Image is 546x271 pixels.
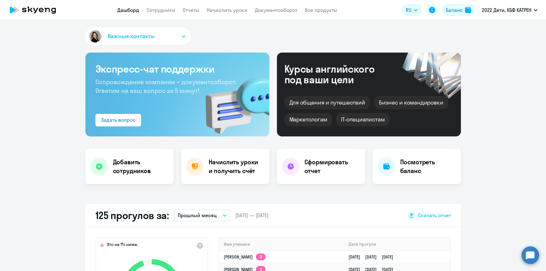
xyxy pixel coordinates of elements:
[305,7,337,13] a: Все продукты
[446,6,462,14] div: Баланс
[95,209,169,222] h2: 125 прогулов за:
[374,96,448,109] div: Бизнес и командировки
[85,28,191,45] button: Важные контакты
[95,78,237,95] span: Сопровождение компании + документооборот. Ответим на ваш вопрос за 5 минут!
[442,4,475,16] button: Балансbalance
[196,66,269,136] img: bg-img
[304,158,360,175] h4: Сформировать отчет
[400,158,456,175] h4: Посмотреть баланс
[401,4,422,16] button: RU
[95,114,141,126] button: Задать вопрос
[418,212,451,219] span: Скачать отчет
[183,7,199,13] a: Отчеты
[479,3,541,18] button: 2022 Дети, КБФ КАТРЕН
[482,6,531,14] p: 2022 Дети, КБФ КАТРЕН
[147,7,175,13] a: Сотрудники
[344,238,450,251] th: Дата прогула
[209,158,263,175] h4: Начислить уроки и получить счёт
[88,29,103,44] img: avatar
[174,209,230,221] button: Прошлый месяц
[235,212,268,219] span: [DATE] — [DATE]
[178,212,217,219] p: Прошлый месяц
[219,238,344,251] th: Имя ученика
[465,7,471,13] img: balance
[117,7,139,13] a: Дашборд
[284,64,391,85] div: Курсы английского под ваши цели
[113,158,169,175] h4: Добавить сотрудников
[336,113,390,126] div: IT-специалистам
[95,63,259,75] h3: Экспресс-чат поддержки
[349,254,398,260] a: [DATE][DATE][DATE]
[256,253,266,260] app-skyeng-badge: 3
[284,96,370,109] div: Для общения и путешествий
[207,7,247,13] a: Начислить уроки
[108,32,155,40] span: Важные контакты
[255,7,297,13] a: Документооборот
[107,242,138,249] span: Это на 1% ниже,
[101,116,135,124] div: Задать вопрос
[406,6,411,14] span: RU
[224,254,266,260] a: [PERSON_NAME]3
[284,113,332,126] div: Маркетологам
